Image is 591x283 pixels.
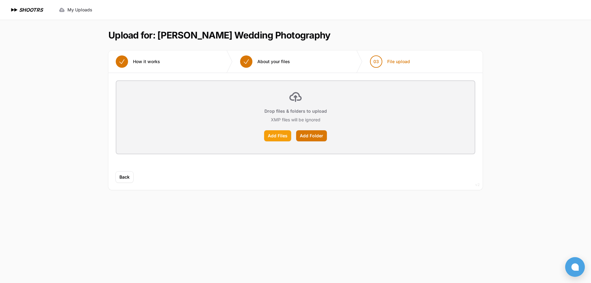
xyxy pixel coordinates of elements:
span: My Uploads [67,7,92,13]
button: Open chat window [565,257,585,277]
label: Add Folder [296,130,327,141]
h1: SHOOTRS [19,6,43,14]
img: SHOOTRS [10,6,19,14]
p: XMP files will be ignored [271,117,320,123]
button: 03 File upload [363,51,417,73]
h1: Upload for: [PERSON_NAME] Wedding Photography [108,30,330,41]
button: How it works [108,51,167,73]
a: SHOOTRS SHOOTRS [10,6,43,14]
span: File upload [387,59,410,65]
span: Back [119,174,130,180]
span: 03 [373,59,379,65]
p: Drop files & folders to upload [264,108,327,114]
button: About your files [233,51,297,73]
a: My Uploads [55,4,96,15]
div: v2 [475,181,480,188]
span: How it works [133,59,160,65]
button: Back [116,172,133,183]
span: About your files [257,59,290,65]
label: Add Files [264,130,291,141]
